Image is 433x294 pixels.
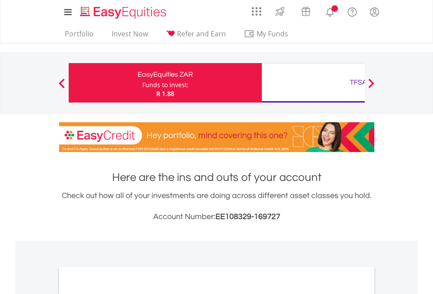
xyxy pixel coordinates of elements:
a: Home page [77,2,170,20]
img: thrive-v2.svg [273,4,287,18]
img: vouchers-v2.svg [299,4,313,18]
span: My Funds [244,28,301,39]
span: R 1.88 [156,89,174,98]
span: Refer and Earn [177,29,226,39]
div: EasyEquities ZAR [74,68,257,81]
img: grid-menu-icon.svg [252,7,261,16]
img: EasyCredit Promotion Banner [59,122,374,152]
a: My Profile [363,2,386,21]
a: Portfolio [61,29,97,43]
a: AppsGrid [246,2,267,16]
h1: Here are the ins and outs of your account [59,170,374,185]
a: Vouchers [293,2,319,18]
img: EasyEquities_Logo.png [78,5,170,20]
a: Notifications [319,2,341,20]
a: Refer and Earn [162,29,229,43]
a: Invest Now [108,29,151,43]
button: Next [363,83,380,92]
div: Funds to invest: [142,81,189,89]
div: Check out how all of your investments are doing across different asset classes you hold. [59,190,374,223]
span: EE108329-169727 [215,213,280,221]
button: Previous [53,83,70,92]
h3: Account Number: [59,211,374,223]
a: FAQ's and Support [341,2,363,20]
